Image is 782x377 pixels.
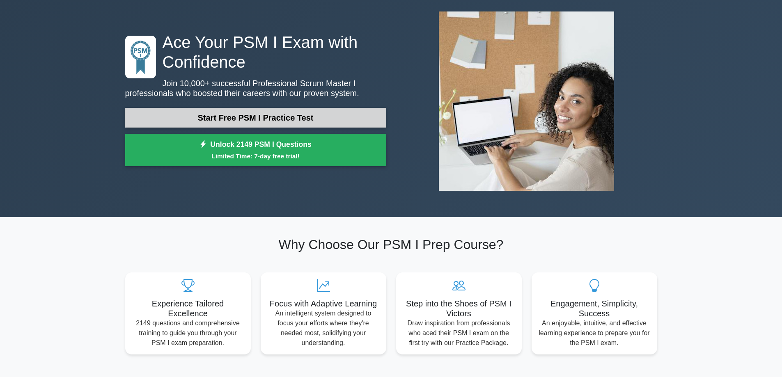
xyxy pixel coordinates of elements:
[132,299,244,318] h5: Experience Tailored Excellence
[132,318,244,348] p: 2149 questions and comprehensive training to guide you through your PSM I exam preparation.
[125,134,386,167] a: Unlock 2149 PSM I QuestionsLimited Time: 7-day free trial!
[135,151,376,161] small: Limited Time: 7-day free trial!
[125,32,386,72] h1: Ace Your PSM I Exam with Confidence
[125,108,386,128] a: Start Free PSM I Practice Test
[403,318,515,348] p: Draw inspiration from professionals who aced their PSM I exam on the first try with our Practice ...
[267,308,380,348] p: An intelligent system designed to focus your efforts where they're needed most, solidifying your ...
[267,299,380,308] h5: Focus with Adaptive Learning
[125,237,657,252] h2: Why Choose Our PSM I Prep Course?
[403,299,515,318] h5: Step into the Shoes of PSM I Victors
[538,299,651,318] h5: Engagement, Simplicity, Success
[538,318,651,348] p: An enjoyable, intuitive, and effective learning experience to prepare you for the PSM I exam.
[125,78,386,98] p: Join 10,000+ successful Professional Scrum Master I professionals who boosted their careers with ...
